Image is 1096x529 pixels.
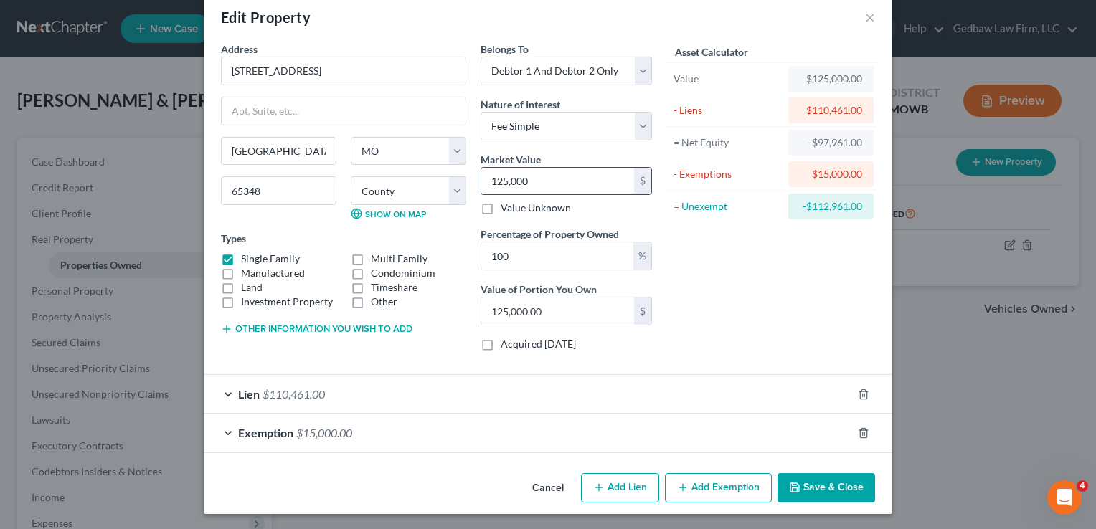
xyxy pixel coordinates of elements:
[481,152,541,167] label: Market Value
[501,337,576,351] label: Acquired [DATE]
[296,426,352,439] span: $15,000.00
[481,242,633,270] input: 0.00
[1077,480,1088,492] span: 4
[674,199,782,214] div: = Unexempt
[521,475,575,503] button: Cancel
[222,57,466,85] input: Enter address...
[371,266,435,280] label: Condominium
[865,9,875,26] button: ×
[634,297,651,325] div: $
[501,201,571,215] label: Value Unknown
[371,295,397,309] label: Other
[674,135,782,150] div: = Net Equity
[241,295,333,309] label: Investment Property
[481,282,597,297] label: Value of Portion You Own
[778,473,875,503] button: Save & Close
[581,473,659,503] button: Add Lien
[238,426,293,439] span: Exemption
[351,208,426,219] a: Show on Map
[634,168,651,195] div: $
[800,167,862,181] div: $15,000.00
[665,473,772,503] button: Add Exemption
[674,167,782,181] div: - Exemptions
[371,252,427,266] label: Multi Family
[800,72,862,86] div: $125,000.00
[674,72,782,86] div: Value
[221,43,258,55] span: Address
[481,297,634,325] input: 0.00
[222,97,466,125] input: Apt, Suite, etc...
[633,242,651,270] div: %
[800,135,862,150] div: -$97,961.00
[241,252,300,266] label: Single Family
[481,168,634,195] input: 0.00
[371,280,417,295] label: Timeshare
[241,280,263,295] label: Land
[263,387,325,401] span: $110,461.00
[241,266,305,280] label: Manufactured
[800,199,862,214] div: -$112,961.00
[221,176,336,205] input: Enter zip...
[221,323,412,335] button: Other information you wish to add
[221,7,311,27] div: Edit Property
[481,97,560,112] label: Nature of Interest
[675,44,748,59] label: Asset Calculator
[481,227,619,242] label: Percentage of Property Owned
[221,231,246,246] label: Types
[1047,480,1082,515] iframe: Intercom live chat
[238,387,260,401] span: Lien
[222,138,336,165] input: Enter city...
[800,103,862,118] div: $110,461.00
[674,103,782,118] div: - Liens
[481,43,529,55] span: Belongs To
